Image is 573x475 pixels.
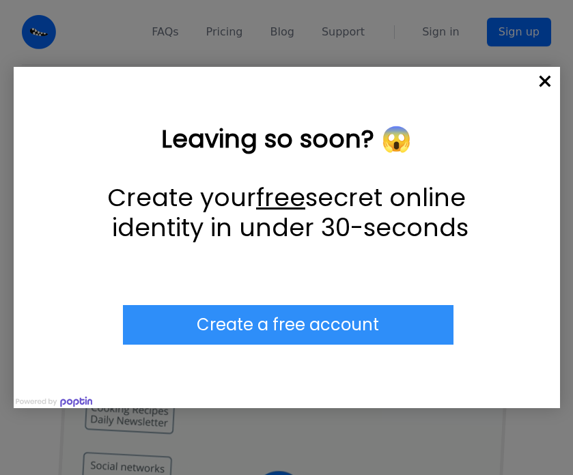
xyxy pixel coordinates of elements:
[161,121,412,156] strong: Leaving so soon? 😱
[123,305,453,345] div: Submit
[14,394,94,408] img: Powered by poptin
[82,124,492,242] div: Leaving so soon? 😱 Create your free secret online identity in under 30-seconds
[256,180,305,215] u: free
[82,183,492,242] p: Create your secret online identity in under 30-seconds
[530,67,560,97] span: Close
[530,67,560,97] div: Close popup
